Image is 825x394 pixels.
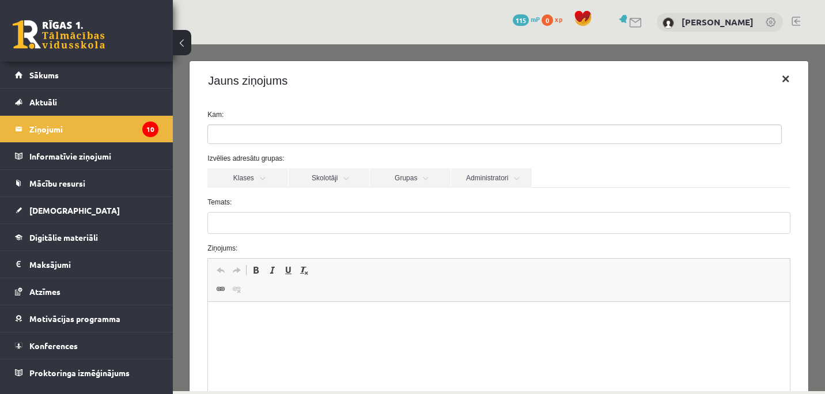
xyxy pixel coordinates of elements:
a: Informatīvie ziņojumi [15,143,158,169]
span: 0 [542,14,553,26]
span: Aktuāli [29,97,57,107]
a: Atzīmes [15,278,158,305]
label: Ziņojums: [26,199,626,209]
a: 0 xp [542,14,568,24]
span: [DEMOGRAPHIC_DATA] [29,205,120,215]
a: Link (Ctrl+K) [40,237,56,252]
a: Redo (Ctrl+Y) [56,218,72,233]
a: [DEMOGRAPHIC_DATA] [15,197,158,223]
span: 115 [513,14,529,26]
a: Motivācijas programma [15,305,158,332]
legend: Ziņojumi [29,116,158,142]
span: mP [531,14,540,24]
label: Izvēlies adresātu grupas: [26,109,626,119]
a: Bold (Ctrl+B) [75,218,91,233]
label: Kam: [26,65,626,75]
a: Proktoringa izmēģinājums [15,359,158,386]
a: Mācību resursi [15,170,158,196]
a: Italic (Ctrl+I) [91,218,107,233]
a: Undo (Ctrl+Z) [40,218,56,233]
a: Underline (Ctrl+U) [107,218,123,233]
a: 115 mP [513,14,540,24]
a: Skolotāji [116,124,196,143]
a: Unlink [56,237,72,252]
span: Sākums [29,70,59,80]
a: Ziņojumi10 [15,116,158,142]
a: Rīgas 1. Tālmācības vidusskola [13,20,105,49]
a: [PERSON_NAME] [682,16,754,28]
span: Proktoringa izmēģinājums [29,368,130,378]
a: Grupas [197,124,278,143]
a: Remove Format [123,218,139,233]
a: Konferences [15,332,158,359]
span: Motivācijas programma [29,313,120,324]
iframe: Editor, wiswyg-editor-47024785603960-1757713929-586 [35,257,616,373]
a: Sākums [15,62,158,88]
a: Aktuāli [15,89,158,115]
legend: Informatīvie ziņojumi [29,143,158,169]
span: Mācību resursi [29,178,85,188]
img: Maikls Juganovs [663,17,674,29]
label: Temats: [26,153,626,163]
button: × [600,18,626,51]
span: xp [555,14,562,24]
a: Administratori [278,124,359,143]
span: Digitālie materiāli [29,232,98,243]
i: 10 [142,122,158,137]
a: Digitālie materiāli [15,224,158,251]
a: Maksājumi [15,251,158,278]
span: Konferences [29,340,78,351]
span: Atzīmes [29,286,60,297]
h4: Jauns ziņojums [35,28,115,45]
a: Klases [35,124,115,143]
legend: Maksājumi [29,251,158,278]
